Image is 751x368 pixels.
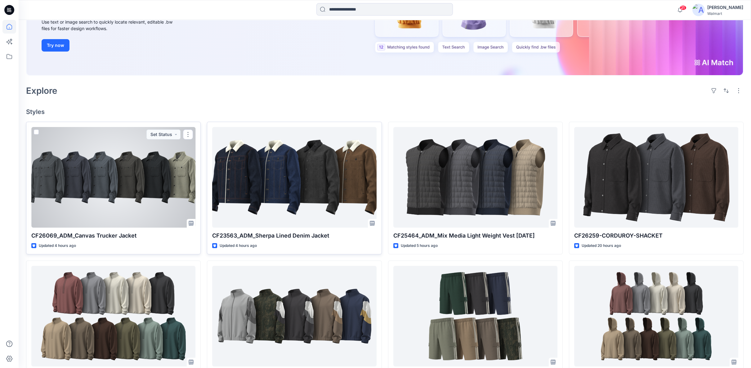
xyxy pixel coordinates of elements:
h4: Styles [26,108,744,116]
a: CF26153_ADM_RETRO_NYLON_TRACK_JACKET [212,266,376,366]
a: CF23563_ADM_Sherpa Lined Denim Jacket [212,127,376,228]
div: Walmart [707,11,743,16]
img: avatar [692,4,705,16]
a: CF26173_ADM_Boxy Scuba Half Zip [31,266,195,366]
div: [PERSON_NAME] [707,4,743,11]
a: CF26178_ADM_Scuba Hoodie 04OCT25 [574,266,738,366]
p: Updated 5 hours ago [401,243,438,249]
a: CF26069_ADM_Canvas Trucker Jacket [31,127,195,228]
p: Updated 4 hours ago [220,243,257,249]
p: CF26069_ADM_Canvas Trucker Jacket [31,231,195,240]
a: CF25464_ADM_Mix Media Light Weight Vest 29SEP25 [393,127,557,228]
p: Updated 4 hours ago [39,243,76,249]
p: CF26259-CORDUROY-SHACKET [574,231,738,240]
span: 21 [680,5,686,10]
h2: Explore [26,86,57,96]
div: Use text or image search to quickly locate relevant, editable .bw files for faster design workflows. [42,19,181,32]
p: CF23563_ADM_Sherpa Lined Denim Jacket [212,231,376,240]
p: Updated 20 hours ago [582,243,621,249]
a: CF26528_ADM_Y2K_NYLON_CARGO_STRIPE_SHORTS [393,266,557,366]
button: Try now [42,39,69,52]
p: CF25464_ADM_Mix Media Light Weight Vest [DATE] [393,231,557,240]
a: CF26259-CORDUROY-SHACKET [574,127,738,228]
